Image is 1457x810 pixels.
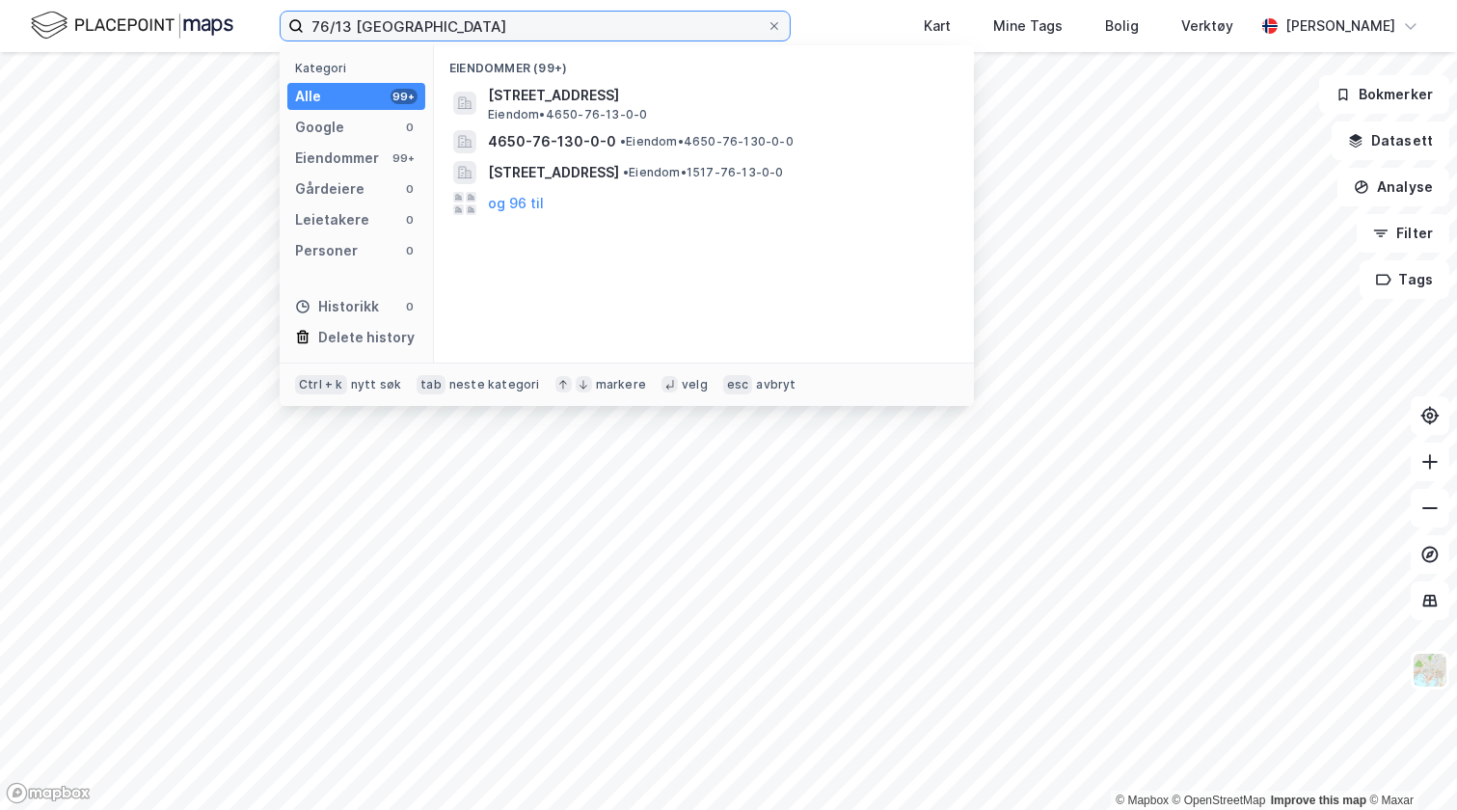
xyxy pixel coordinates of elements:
[391,150,418,166] div: 99+
[295,375,347,394] div: Ctrl + k
[1319,75,1449,114] button: Bokmerker
[1412,652,1448,688] img: Z
[682,377,708,392] div: velg
[295,239,358,262] div: Personer
[620,134,794,149] span: Eiendom • 4650-76-130-0-0
[1173,794,1266,807] a: OpenStreetMap
[1116,794,1169,807] a: Mapbox
[402,212,418,228] div: 0
[488,130,616,153] span: 4650-76-130-0-0
[1361,717,1457,810] iframe: Chat Widget
[623,165,784,180] span: Eiendom • 1517-76-13-0-0
[402,120,418,135] div: 0
[351,377,402,392] div: nytt søk
[1337,168,1449,206] button: Analyse
[1181,14,1233,38] div: Verktøy
[488,161,619,184] span: [STREET_ADDRESS]
[1361,717,1457,810] div: Kontrollprogram for chat
[295,208,369,231] div: Leietakere
[402,243,418,258] div: 0
[596,377,646,392] div: markere
[1105,14,1139,38] div: Bolig
[31,9,233,42] img: logo.f888ab2527a4732fd821a326f86c7f29.svg
[1271,794,1366,807] a: Improve this map
[623,165,629,179] span: •
[6,782,91,804] a: Mapbox homepage
[488,192,544,215] button: og 96 til
[402,181,418,197] div: 0
[295,147,379,170] div: Eiendommer
[295,116,344,139] div: Google
[1332,121,1449,160] button: Datasett
[1285,14,1395,38] div: [PERSON_NAME]
[434,45,974,80] div: Eiendommer (99+)
[488,84,951,107] span: [STREET_ADDRESS]
[391,89,418,104] div: 99+
[488,107,647,122] span: Eiendom • 4650-76-13-0-0
[1360,260,1449,299] button: Tags
[402,299,418,314] div: 0
[295,177,364,201] div: Gårdeiere
[924,14,951,38] div: Kart
[304,12,767,40] input: Søk på adresse, matrikkel, gårdeiere, leietakere eller personer
[620,134,626,148] span: •
[318,326,415,349] div: Delete history
[723,375,753,394] div: esc
[417,375,445,394] div: tab
[295,61,425,75] div: Kategori
[993,14,1063,38] div: Mine Tags
[295,85,321,108] div: Alle
[449,377,540,392] div: neste kategori
[1357,214,1449,253] button: Filter
[295,295,379,318] div: Historikk
[756,377,796,392] div: avbryt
